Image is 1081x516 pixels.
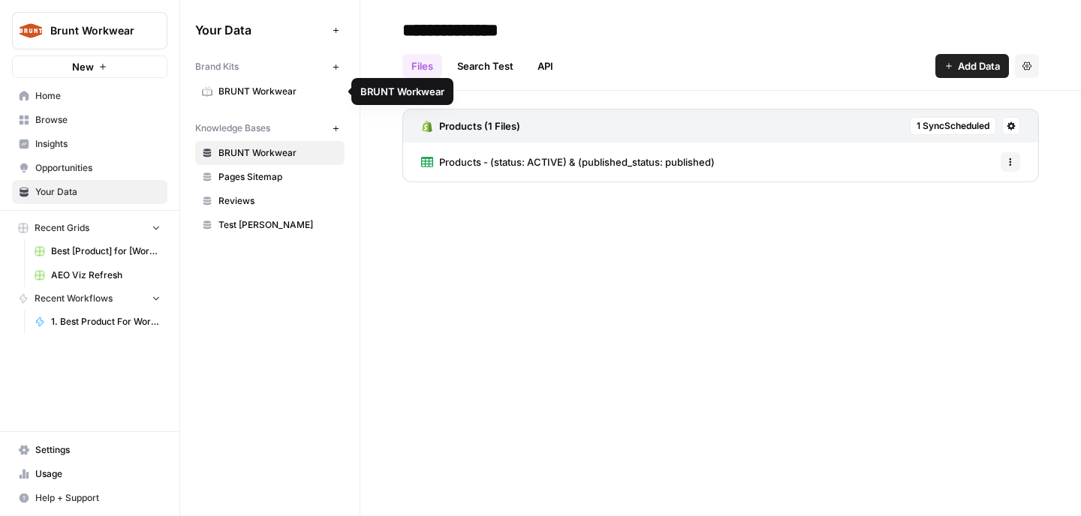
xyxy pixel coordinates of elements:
button: 1 SyncScheduled [910,117,996,135]
a: Files [402,54,442,78]
span: Help + Support [35,491,161,505]
span: Settings [35,443,161,457]
span: Insights [35,137,161,151]
a: BRUNT Workwear [195,79,345,103]
a: Home [12,84,167,108]
a: Test [PERSON_NAME] [195,213,345,237]
span: Opportunities [35,161,161,175]
span: Your Data [35,185,161,199]
a: Usage [12,462,167,486]
span: Reviews [218,194,338,208]
a: Browse [12,108,167,132]
span: Best [Product] for [Worktype] [51,244,161,258]
img: Brunt Workwear Logo [17,17,44,44]
span: Home [35,89,161,103]
span: Test [PERSON_NAME] [218,218,338,232]
button: Add Data [935,54,1009,78]
a: BRUNT Workwear [195,141,345,165]
span: Products - (status: ACTIVE) & (published_status: published) [439,154,715,169]
a: Opportunities [12,156,167,180]
span: New [72,59,94,74]
a: Reviews [195,189,345,213]
a: Best [Product] for [Worktype] [28,239,167,263]
span: Pages Sitemap [218,170,338,184]
span: Brunt Workwear [50,23,141,38]
span: Add Data [958,58,1000,73]
span: Recent Workflows [35,292,113,305]
span: Usage [35,467,161,481]
span: Your Data [195,21,327,39]
span: 1. Best Product For Worktype New [51,315,161,328]
button: Help + Support [12,486,167,510]
a: Products - (status: ACTIVE) & (published_status: published) [421,142,715,181]
span: Recent Grids [35,221,89,235]
a: Search Test [448,54,522,78]
button: New [12,55,167,78]
span: BRUNT Workwear [218,85,338,98]
h3: Products (1 Files) [439,118,520,133]
button: Recent Grids [12,217,167,239]
a: Your Data [12,180,167,204]
span: BRUNT Workwear [218,146,338,160]
a: AEO Viz Refresh [28,263,167,287]
a: Products (1 Files) [421,109,520,142]
button: Workspace: Brunt Workwear [12,12,167,49]
a: Settings [12,438,167,462]
a: 1. Best Product For Worktype New [28,310,167,334]
span: Brand Kits [195,60,239,73]
button: Recent Workflows [12,287,167,310]
span: AEO Viz Refresh [51,268,161,282]
span: Knowledge Bases [195,121,270,135]
a: API [528,54,562,78]
span: 1 Sync Scheduled [917,119,989,133]
span: Browse [35,113,161,127]
a: Pages Sitemap [195,165,345,189]
a: Insights [12,132,167,156]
